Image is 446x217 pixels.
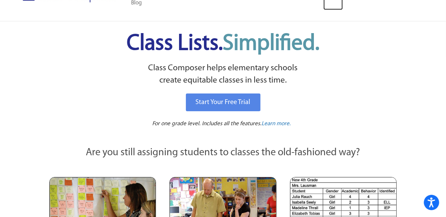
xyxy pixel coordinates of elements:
[49,145,397,160] p: Are you still assigning students to classes the old-fashioned way?
[196,99,251,106] span: Start Your Free Trial
[48,62,398,87] p: Class Composer helps elementary schools create equitable classes in less time.
[262,121,291,127] span: Learn more.
[223,33,319,55] span: Simplified.
[186,93,260,111] a: Start Your Free Trial
[127,33,319,55] span: Class Lists.
[153,121,262,127] span: For one grade level. Includes all the features.
[262,120,291,128] a: Learn more.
